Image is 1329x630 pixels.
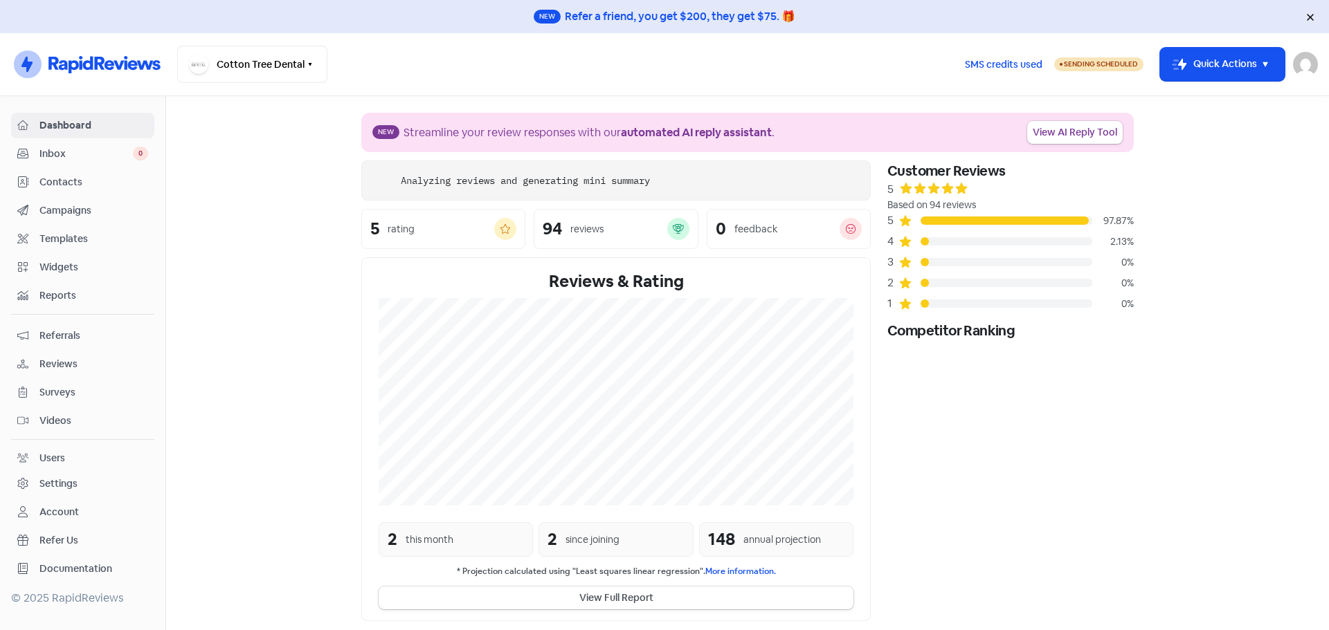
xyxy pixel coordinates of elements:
a: Videos [11,408,154,434]
span: Widgets [39,260,148,275]
span: Referrals [39,328,148,343]
span: New [372,125,399,139]
a: Widgets [11,254,154,280]
div: Based on 94 reviews [887,198,1134,212]
a: View AI Reply Tool [1027,121,1123,144]
div: 1 [887,295,898,312]
a: Reports [11,283,154,308]
button: Quick Actions [1160,48,1285,81]
div: Analyzing reviews and generating mini summary [401,174,650,188]
button: View Full Report [379,586,853,609]
a: 0feedback [707,209,871,249]
div: Settings [39,476,78,491]
span: Campaigns [39,203,148,218]
a: Dashboard [11,113,154,138]
div: rating [388,222,415,237]
a: Sending Scheduled [1054,56,1143,73]
div: 5 [370,221,379,237]
a: SMS credits used [953,56,1054,71]
a: Inbox 0 [11,141,154,167]
div: since joining [566,532,620,547]
div: reviews [570,222,604,237]
div: Streamline your review responses with our . [404,124,775,141]
div: 2.13% [1092,234,1134,249]
div: Account [39,505,79,519]
small: * Projection calculated using "Least squares linear regression". [379,565,853,578]
span: Inbox [39,147,133,161]
a: Referrals [11,323,154,349]
a: Campaigns [11,198,154,223]
span: Surveys [39,385,148,400]
span: Dashboard [39,118,148,133]
div: Users [39,451,65,465]
div: 4 [887,233,898,250]
div: 5 [887,212,898,229]
div: annual projection [743,532,821,547]
div: feedback [734,222,777,237]
a: 5rating [361,209,525,249]
div: Refer a friend, you get $200, they get $75. 🎁 [565,8,795,25]
a: Users [11,445,154,471]
div: Reviews & Rating [379,269,853,294]
div: 2 [887,275,898,291]
a: Account [11,499,154,525]
div: 0 [716,221,726,237]
span: Reports [39,288,148,303]
span: Videos [39,414,148,428]
b: automated AI reply assistant [621,125,772,140]
div: this month [406,532,453,547]
a: More information. [705,566,776,577]
div: 2 [548,527,557,552]
span: SMS credits used [965,57,1042,72]
div: 0% [1092,255,1134,270]
button: Cotton Tree Dental [177,46,327,83]
span: New [534,10,561,24]
a: Refer Us [11,528,154,553]
div: 0% [1092,276,1134,290]
div: © 2025 RapidReviews [11,590,154,606]
span: Contacts [39,175,148,189]
div: Competitor Ranking [887,320,1134,341]
img: User [1293,52,1318,77]
div: Customer Reviews [887,160,1134,181]
span: Refer Us [39,533,148,548]
div: 148 [708,527,735,552]
div: 3 [887,254,898,270]
div: 97.87% [1092,214,1134,228]
a: Contacts [11,169,154,195]
span: Sending Scheduled [1064,59,1138,68]
a: Settings [11,471,154,497]
div: 2 [388,527,397,552]
div: 5 [887,181,894,198]
span: Documentation [39,562,148,576]
div: 94 [543,221,562,237]
span: 0 [133,147,148,160]
a: Templates [11,226,154,252]
span: Templates [39,232,148,246]
div: 0% [1092,297,1134,311]
span: Reviews [39,357,148,371]
a: 94reviews [534,209,698,249]
a: Surveys [11,380,154,405]
a: Reviews [11,351,154,377]
a: Documentation [11,556,154,582]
